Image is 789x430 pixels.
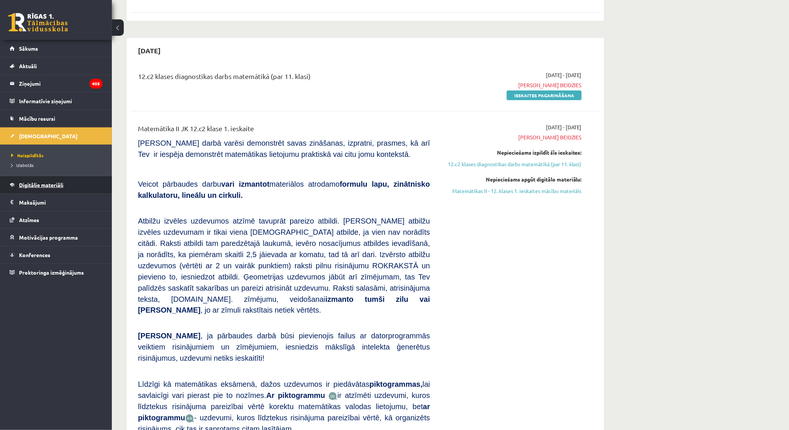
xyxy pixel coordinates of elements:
span: Mācību resursi [19,115,55,122]
b: Ar piktogrammu [266,392,325,400]
a: Motivācijas programma [10,229,103,246]
a: Digitālie materiāli [10,176,103,193]
h2: [DATE] [131,42,168,59]
b: formulu lapu, zinātnisko kalkulatoru, lineālu un cirkuli. [138,180,430,199]
legend: Informatīvie ziņojumi [19,92,103,110]
div: Matemātika II JK 12.c2 klase 1. ieskaite [138,123,430,137]
span: Izlabotās [11,162,34,168]
span: , ja pārbaudes darbā būsi pievienojis failus ar datorprogrammās veiktiem risinājumiem un zīmējumi... [138,332,430,363]
a: Mācību resursi [10,110,103,127]
a: Ziņojumi405 [10,75,103,92]
b: vari izmantot [221,180,269,188]
span: Digitālie materiāli [19,181,63,188]
img: wKvN42sLe3LLwAAAABJRU5ErkJggg== [185,414,194,423]
a: Konferences [10,246,103,263]
a: Izlabotās [11,162,104,168]
a: Sākums [10,40,103,57]
span: [DATE] - [DATE] [546,71,582,79]
a: Neizpildītās [11,152,104,159]
b: ar piktogrammu [138,403,430,422]
span: [DATE] - [DATE] [546,123,582,131]
span: Līdzīgi kā matemātikas eksāmenā, dažos uzdevumos ir piedāvātas lai savlaicīgi vari pierast pie to... [138,380,430,400]
a: Maksājumi [10,194,103,211]
a: Rīgas 1. Tālmācības vidusskola [8,13,68,32]
b: piktogrammas, [370,380,422,389]
a: Ieskaites pagarināšana [507,91,582,100]
span: Proktoringa izmēģinājums [19,269,84,276]
legend: Ziņojumi [19,75,103,92]
b: tumši zilu vai [PERSON_NAME] [138,295,430,314]
span: Sākums [19,45,38,52]
div: Nepieciešams apgūt digitālo materiālu: [441,176,582,183]
span: [PERSON_NAME] beidzies [441,81,582,89]
div: Nepieciešams izpildīt šīs ieskaites: [441,149,582,156]
a: Atzīmes [10,211,103,228]
span: Atzīmes [19,216,39,223]
div: 12.c2 klases diagnostikas darbs matemātikā (par 11. klasi) [138,71,430,85]
span: [PERSON_NAME] beidzies [441,133,582,141]
span: Motivācijas programma [19,234,78,241]
span: Aktuāli [19,63,37,69]
span: Konferences [19,252,50,258]
img: JfuEzvunn4EvwAAAAASUVORK5CYII= [329,392,337,401]
a: Proktoringa izmēģinājums [10,264,103,281]
b: izmanto [326,295,354,303]
span: [PERSON_NAME] darbā varēsi demonstrēt savas zināšanas, izpratni, prasmes, kā arī Tev ir iespēja d... [138,139,430,158]
i: 405 [89,79,103,89]
legend: Maksājumi [19,194,103,211]
span: [DEMOGRAPHIC_DATA] [19,133,78,139]
a: [DEMOGRAPHIC_DATA] [10,127,103,145]
span: Neizpildītās [11,152,44,158]
a: 12.c2 klases diagnostikas darbs matemātikā (par 11. klasi) [441,160,582,168]
span: [PERSON_NAME] [138,332,201,340]
a: Informatīvie ziņojumi [10,92,103,110]
a: Aktuāli [10,57,103,75]
span: Atbilžu izvēles uzdevumos atzīmē tavuprāt pareizo atbildi. [PERSON_NAME] atbilžu izvēles uzdevuma... [138,217,430,314]
span: Veicot pārbaudes darbu materiālos atrodamo [138,180,430,199]
a: Matemātikas II - 12. klases 1. ieskaites mācību materiāls [441,187,582,195]
span: ir atzīmēti uzdevumi, kuros līdztekus risinājuma pareizībai vērtē korektu matemātikas valodas lie... [138,392,430,422]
